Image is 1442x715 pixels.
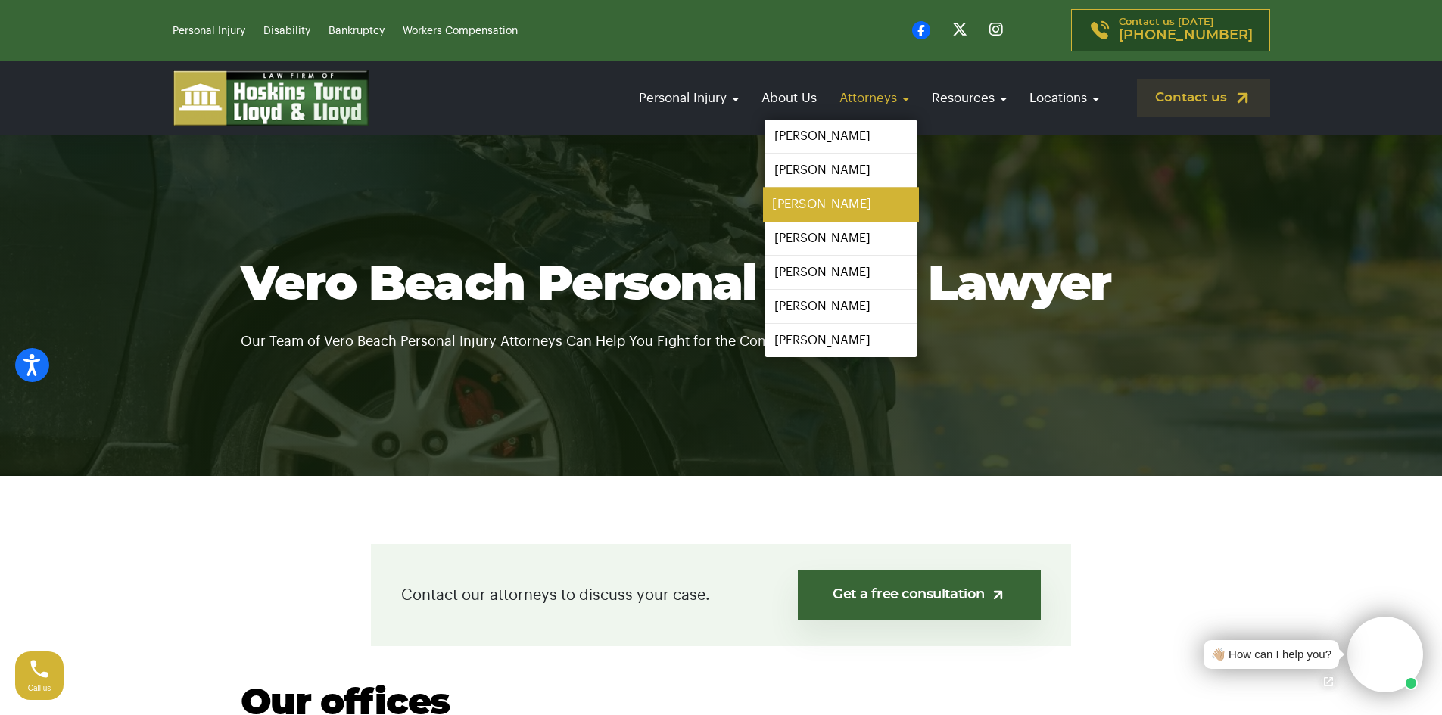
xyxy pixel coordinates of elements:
[754,76,824,120] a: About Us
[1119,17,1253,43] p: Contact us [DATE]
[1211,646,1331,664] div: 👋🏼 How can I help you?
[765,324,917,357] a: [PERSON_NAME]
[765,290,917,323] a: [PERSON_NAME]
[765,120,917,153] a: [PERSON_NAME]
[763,188,919,222] a: [PERSON_NAME]
[990,587,1006,603] img: arrow-up-right-light.svg
[798,570,1041,620] a: Get a free consultation
[241,312,1202,353] p: Our Team of Vero Beach Personal Injury Attorneys Can Help You Fight for the Compensation You Deserve
[765,154,917,187] a: [PERSON_NAME]
[241,259,1202,312] h1: Vero Beach Personal Injury Lawyer
[765,222,917,255] a: [PERSON_NAME]
[173,26,245,36] a: Personal Injury
[371,544,1071,646] div: Contact our attorneys to discuss your case.
[765,256,917,289] a: [PERSON_NAME]
[924,76,1014,120] a: Resources
[403,26,518,36] a: Workers Compensation
[28,684,51,692] span: Call us
[832,76,917,120] a: Attorneys
[1119,28,1253,43] span: [PHONE_NUMBER]
[1313,666,1344,698] a: Open chat
[173,70,369,126] img: logo
[1137,79,1270,117] a: Contact us
[1071,9,1270,51] a: Contact us [DATE][PHONE_NUMBER]
[1022,76,1107,120] a: Locations
[631,76,746,120] a: Personal Injury
[263,26,310,36] a: Disability
[329,26,385,36] a: Bankruptcy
